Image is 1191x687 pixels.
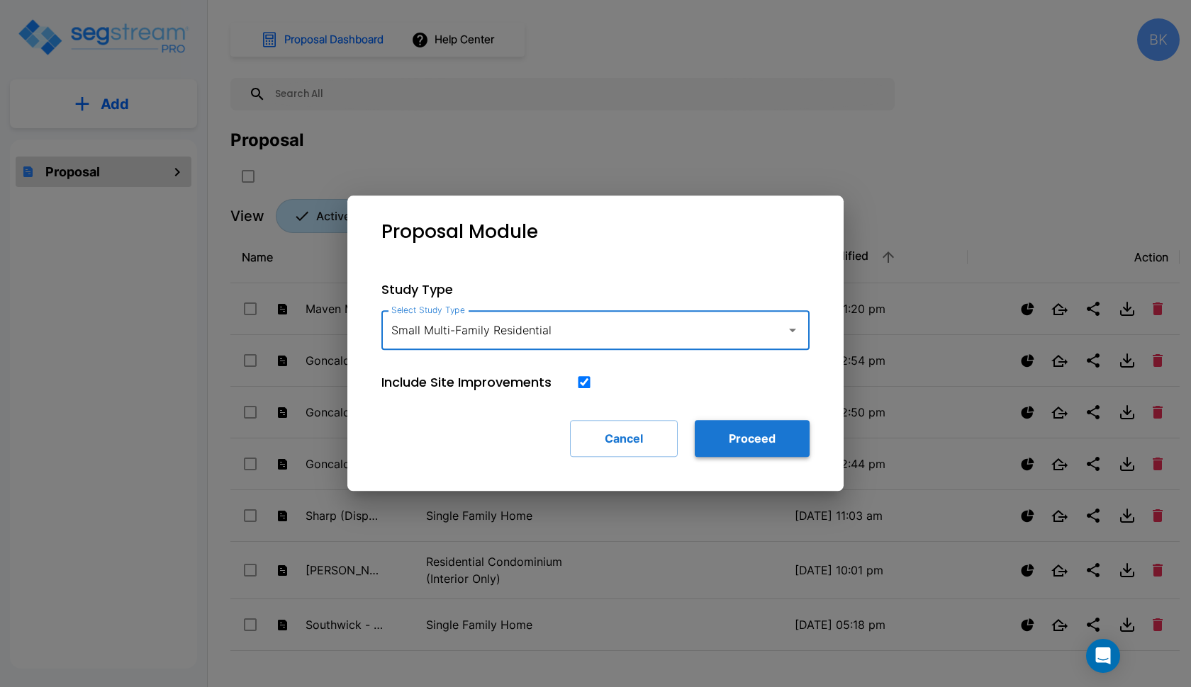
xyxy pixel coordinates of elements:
[570,420,678,457] button: Cancel
[381,218,538,246] p: Proposal Module
[695,420,810,457] button: Proceed
[391,304,465,316] label: Select Study Type
[1086,639,1120,673] div: Open Intercom Messenger
[381,280,810,299] p: Study Type
[381,373,552,392] p: Include Site Improvements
